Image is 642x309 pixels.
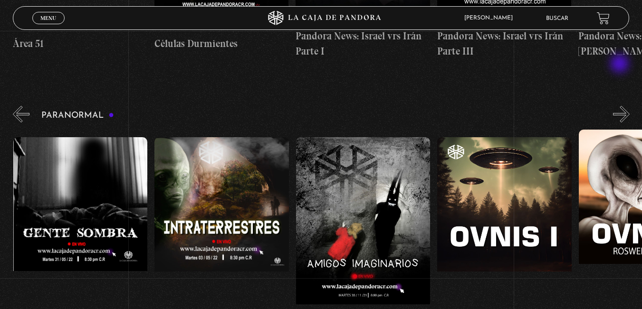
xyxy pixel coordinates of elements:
button: Next [613,106,630,122]
a: View your shopping cart [597,12,610,25]
span: Menu [40,15,56,21]
h4: Células Durmientes [154,36,289,51]
a: Buscar [546,16,568,21]
span: Cerrar [37,23,59,30]
h4: Pandora News: Israel vrs Irán Parte I [296,28,430,58]
h4: Área 51 [13,36,147,51]
span: [PERSON_NAME] [460,15,522,21]
h3: Paranormal [41,111,114,120]
h4: Pandora News: Israel vrs Irán Parte III [437,28,572,58]
button: Previous [13,106,29,122]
